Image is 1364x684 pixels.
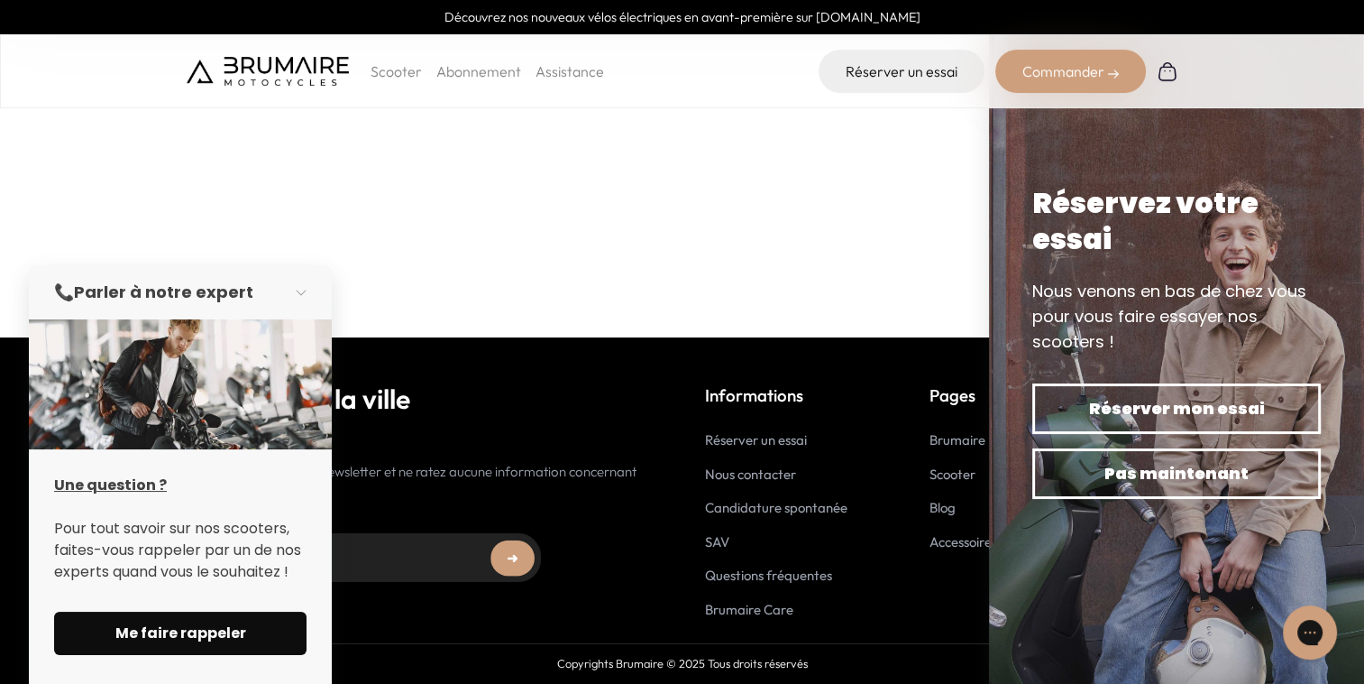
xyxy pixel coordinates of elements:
[187,383,660,448] h2: Construisez la ville de [DATE]
[929,383,997,408] p: Pages
[187,462,660,503] p: Inscrivez-vous à notre newsletter et ne ratez aucune information concernant Brumaire.
[490,540,535,576] button: ➜
[929,431,985,448] a: Brumaire
[929,499,956,516] a: Blog
[536,62,604,80] a: Assistance
[705,499,847,516] a: Candidature spontanée
[69,655,1296,672] p: Copyrights Brumaire © 2025 Tous droits réservés
[705,567,832,584] a: Questions fréquentes
[705,601,793,618] a: Brumaire Care
[705,431,807,448] a: Réserver un essai
[995,50,1146,93] div: Commander
[705,533,729,550] a: SAV
[187,533,541,582] input: Adresse email...
[1274,599,1346,666] iframe: Gorgias live chat messenger
[929,533,997,550] a: Accessoires
[705,383,847,408] p: Informations
[436,62,521,80] a: Abonnement
[187,57,349,86] img: Brumaire Motocycles
[705,466,796,483] a: Nous contacter
[371,60,422,82] p: Scooter
[1157,60,1178,82] img: Panier
[1108,69,1119,79] img: right-arrow-2.png
[819,50,984,93] a: Réserver un essai
[929,466,975,483] a: Scooter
